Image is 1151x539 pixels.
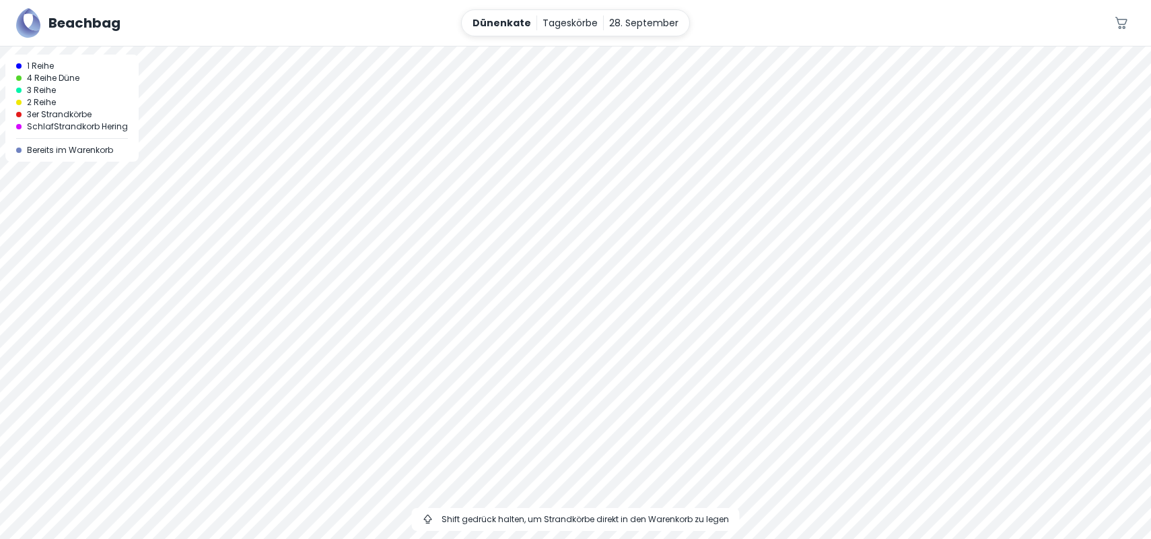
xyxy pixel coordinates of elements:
p: 28. September [609,15,678,30]
span: 4 Reihe Düne [27,72,79,84]
span: 3 Reihe [27,84,56,96]
span: Bereits im Warenkorb [27,144,113,156]
p: Tageskörbe [543,15,598,30]
span: SchlafStrandkorb Hering [27,121,128,133]
p: Dünenkate [473,15,531,30]
span: 3er Strandkörbe [27,108,92,121]
span: Shift gedrück halten, um Strandkörbe direkt in den Warenkorb zu legen [442,513,729,526]
span: 2 Reihe [27,96,56,108]
span: 1 Reihe [27,60,54,72]
h5: Beachbag [48,13,120,33]
img: Beachbag [16,8,40,38]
